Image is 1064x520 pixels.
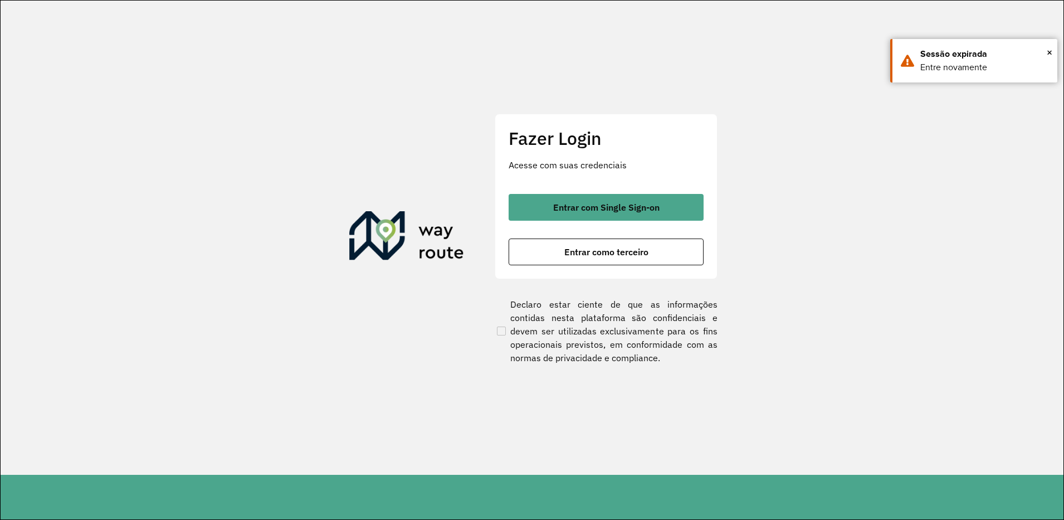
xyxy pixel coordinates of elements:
h2: Fazer Login [509,128,704,149]
div: Sessão expirada [920,47,1049,61]
img: Roteirizador AmbevTech [349,211,464,265]
div: Entre novamente [920,61,1049,74]
label: Declaro estar ciente de que as informações contidas nesta plataforma são confidenciais e devem se... [495,298,718,365]
button: Close [1047,44,1052,61]
span: Entrar com Single Sign-on [553,203,660,212]
button: button [509,194,704,221]
button: button [509,239,704,265]
span: × [1047,44,1052,61]
span: Entrar como terceiro [564,247,648,256]
p: Acesse com suas credenciais [509,158,704,172]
